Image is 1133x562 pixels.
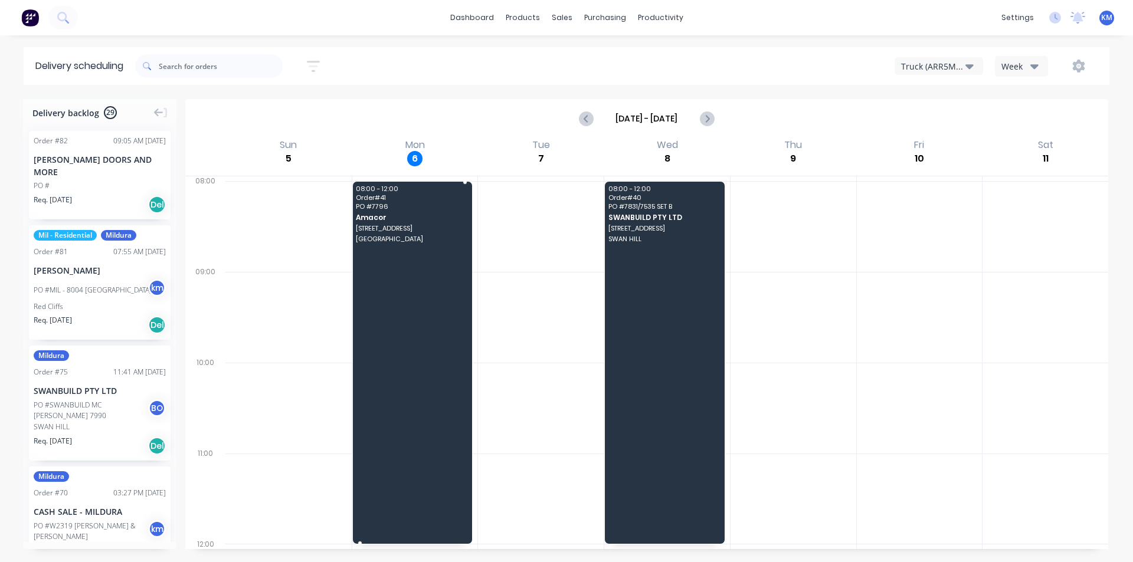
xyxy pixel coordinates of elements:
[608,203,721,210] span: PO # 7831/7535 SET B
[185,174,225,265] div: 08:00
[578,9,632,27] div: purchasing
[356,213,468,221] span: Amacor
[104,106,117,119] span: 29
[34,505,166,518] div: CASH SALE - MILDURA
[185,265,225,356] div: 09:00
[113,367,166,377] div: 11:41 AM [DATE]
[34,400,152,421] div: PO #SWANBUILD MC [PERSON_NAME] 7990
[34,521,152,542] div: PO #W2319 [PERSON_NAME] & [PERSON_NAME]
[546,9,578,27] div: sales
[34,285,152,295] div: PO #MIL - 8004 [GEOGRAPHIC_DATA]
[185,356,225,446] div: 10:00
[34,153,166,178] div: [PERSON_NAME] DOORS AND MORE
[34,384,166,397] div: SWANBUILD PTY LTD
[356,235,468,242] span: [GEOGRAPHIC_DATA]
[34,230,97,241] span: Mil - Residential
[1001,60,1036,73] div: Week
[912,151,927,166] div: 10
[356,203,468,210] span: PO # 7796
[148,437,166,455] div: Del
[34,367,68,377] div: Order # 75
[660,151,675,166] div: 8
[356,194,468,201] span: Order # 41
[1038,151,1053,166] div: 11
[113,247,166,257] div: 07:55 AM [DATE]
[34,422,166,432] div: SWAN HILL
[533,151,549,166] div: 7
[895,57,983,75] button: Truck (ARR5MM)
[24,47,135,85] div: Delivery scheduling
[34,264,166,277] div: [PERSON_NAME]
[653,139,682,151] div: Wed
[407,151,423,166] div: 6
[113,488,166,498] div: 03:27 PM [DATE]
[148,196,166,213] div: Del
[608,213,721,221] span: SWANBUILD PTY LTD
[34,195,72,205] span: Req. [DATE]
[148,399,166,417] div: B O
[34,488,68,498] div: Order # 70
[911,139,928,151] div: Fri
[1034,139,1057,151] div: Sat
[34,136,68,146] div: Order # 82
[148,279,166,297] div: k m
[781,139,805,151] div: Thu
[32,107,99,119] span: Delivery backlog
[995,56,1048,77] button: Week
[785,151,801,166] div: 9
[34,315,72,326] span: Req. [DATE]
[148,316,166,334] div: Del
[113,136,166,146] div: 09:05 AM [DATE]
[34,247,68,257] div: Order # 81
[444,9,500,27] a: dashboard
[632,9,689,27] div: productivity
[500,9,546,27] div: products
[608,185,721,192] span: 08:00 - 12:00
[159,54,283,78] input: Search for orders
[101,230,136,241] span: Mildura
[608,235,721,242] span: SWAN HILL
[1101,12,1112,23] span: KM
[185,537,225,551] div: 12:00
[356,185,468,192] span: 08:00 - 12:00
[185,446,225,537] div: 11:00
[276,139,300,151] div: Sun
[529,139,554,151] div: Tue
[34,180,50,191] div: PO #
[996,9,1040,27] div: settings
[34,301,166,312] div: Red Cliffs
[402,139,428,151] div: Mon
[281,151,296,166] div: 5
[608,225,721,232] span: [STREET_ADDRESS]
[901,60,965,73] div: Truck (ARR5MM)
[34,350,69,361] span: Mildura
[21,9,39,27] img: Factory
[34,436,72,446] span: Req. [DATE]
[34,471,69,482] span: Mildura
[608,194,721,201] span: Order # 40
[356,225,468,232] span: [STREET_ADDRESS]
[148,520,166,538] div: k m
